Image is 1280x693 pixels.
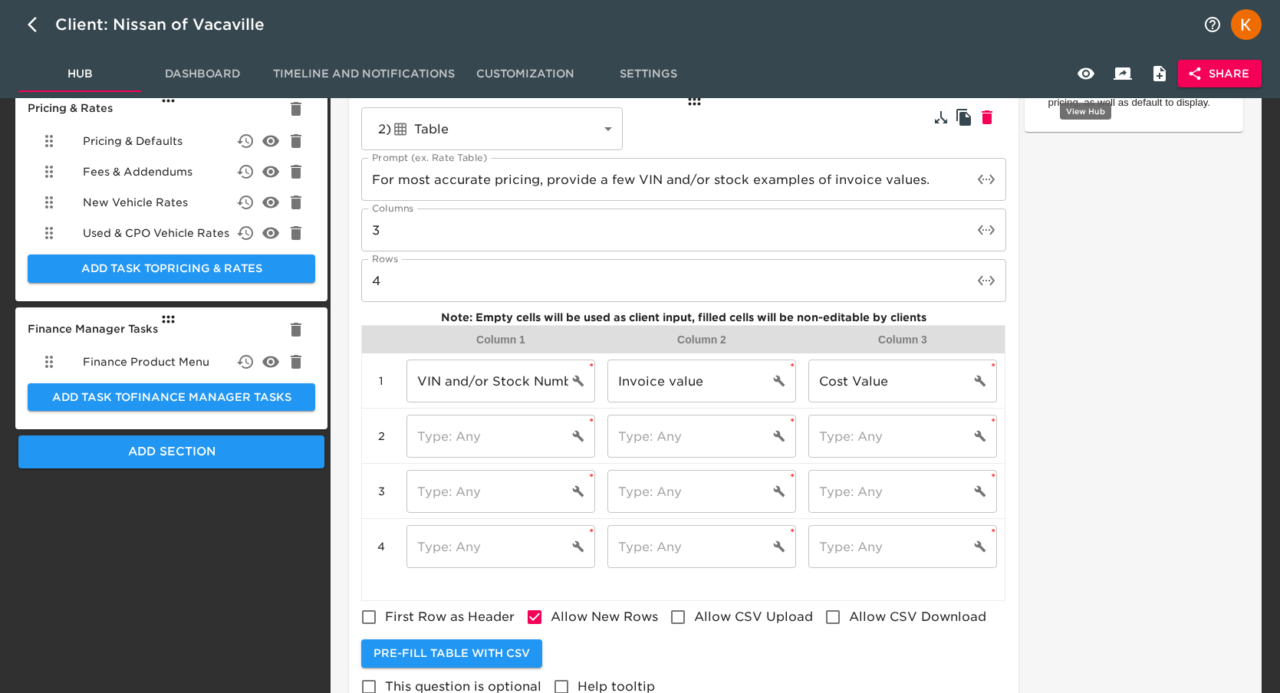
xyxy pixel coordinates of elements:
button: cell settings [769,375,785,387]
svg: Cell Settings and Validation Rules [974,375,986,387]
span: Settings [596,64,700,84]
div: 4 [368,539,394,554]
input: Type: Any [808,360,970,402]
span: Dashboard [150,64,255,84]
input: Type: Any [406,470,568,513]
button: cell settings [568,485,584,498]
button: cell settings [970,375,986,387]
svg: Drag to Reorder [40,193,58,212]
button: Delete Section Pricing & Rates [285,97,308,120]
div: 1 [368,373,394,389]
button: delete [227,215,264,251]
button: delete [227,153,264,190]
svg: Drag to Reorder [40,163,58,181]
button: toggle password visibility [973,221,995,239]
button: cell settings [769,430,785,442]
svg: Cell Settings and Validation Rules [572,485,584,498]
svg: Cell Settings and Validation Rules [773,540,785,553]
button: Pre-fill Table with CSV [361,639,542,668]
div: 2 [368,429,394,444]
input: Type: Any [607,525,769,568]
button: delete [252,123,289,159]
input: Type: Any [808,470,970,513]
input: Type: Any [406,360,568,402]
h6: Finance Manager Tasks [28,320,315,340]
div: Column 3 [808,332,997,347]
h6: Pricing & Rates [28,99,315,119]
span: Fees & Addendums [83,164,192,179]
span: Share [1190,64,1249,84]
div: 3 [368,484,394,499]
button: delete [252,343,289,380]
div: Client: Nissan of Vacaville [55,12,286,37]
span: Add Section [35,442,308,461]
svg: Cell Settings and Validation Rules [572,375,584,387]
button: delete [278,215,314,251]
span: Allow CSV Upload [694,608,813,626]
button: cell settings [568,375,584,387]
button: toggle password visibility [973,271,995,290]
div: Fees & Addendums [28,156,315,187]
button: cell settings [769,540,785,553]
span: Pricing & Defaults [83,133,183,149]
svg: Cell Settings and Validation Rules [773,430,785,442]
div: Note: Empty cells will be used as client input, filled cells will be non-editable by clients [361,310,1005,325]
button: delete [278,184,314,221]
span: Add Task to Finance Manager Tasks [40,388,303,407]
span: Used & CPO Vehicle Rates [83,225,229,241]
span: Customization [473,64,577,84]
input: Type: Any [607,415,769,458]
button: delete [227,123,264,159]
div: Table [391,107,623,150]
div: Drag to Reorder [155,310,177,328]
svg: Cell Settings and Validation Rules [773,485,785,498]
button: delete [278,153,314,190]
button: Share [1178,60,1262,88]
button: Show Conditional Rules [930,106,953,129]
div: Column 2 [607,332,796,347]
button: cell settings [568,540,584,553]
svg: Cell Settings and Validation Rules [773,375,785,387]
input: Type: Any [607,360,769,402]
button: delete [278,343,314,380]
span: Finance Product Menu [83,354,209,369]
input: Type: Any [607,470,769,513]
span: First Row as Header [385,608,515,626]
div: New Vehicle Rates [28,187,315,218]
svg: Drag to Reorder [40,353,58,371]
svg: Cell Settings and Validation Rules [974,540,986,553]
span: Pre-fill Table with CSV [373,644,530,663]
button: toggle password visibility [973,170,995,189]
div: Drag to Reorder [155,90,177,108]
button: Delete Section Finance Manager Tasks [285,318,308,341]
input: Type: Any [808,525,970,568]
button: Add Task toPricing & Rates [28,255,315,283]
button: delete [252,184,289,221]
button: delete [252,215,289,251]
input: Type: Any [808,415,970,458]
button: delete [227,343,264,380]
button: cell settings [769,485,785,498]
span: Allow New Rows [551,608,658,626]
svg: Cell Settings and Validation Rules [974,485,986,498]
input: Type: Any [406,525,568,568]
svg: Cell Settings and Validation Rules [572,540,584,553]
svg: Drag to Reorder [40,132,58,150]
button: Add Task toFinance Manager Tasks [28,383,315,412]
button: cell settings [970,540,986,553]
svg: Cell Settings and Validation Rules [974,430,986,442]
span: Timeline and Notifications [273,64,455,84]
div: Finance Product Menu [28,346,315,377]
button: delete [252,153,289,190]
button: cell settings [970,430,986,442]
span: Add Task to Pricing & Rates [40,259,303,278]
svg: Drag to Reorder [40,224,58,242]
button: delete [227,184,264,221]
div: Pricing & Defaults [28,126,315,156]
button: cell settings [568,430,584,442]
div: Column 1 [406,332,595,347]
button: delete [278,123,314,159]
div: Drag to Reorder [682,93,704,111]
div: Used & CPO Vehicle Rates [28,218,315,248]
span: Table [414,122,449,136]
